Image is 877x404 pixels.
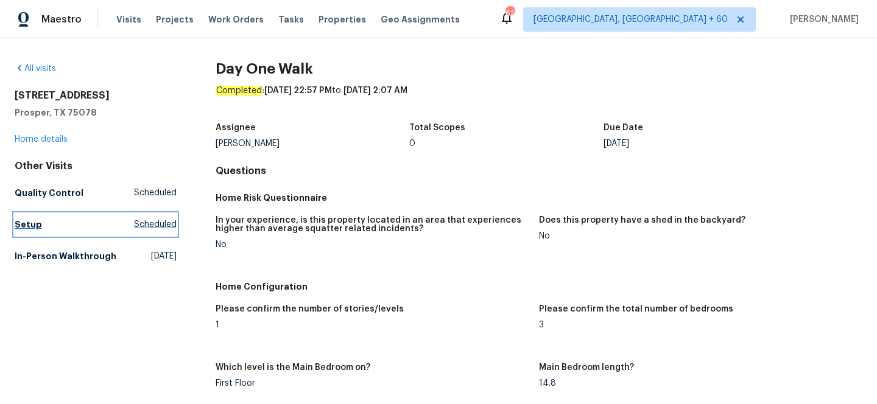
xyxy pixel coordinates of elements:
[381,13,460,26] span: Geo Assignments
[15,160,177,172] div: Other Visits
[409,139,604,148] div: 0
[15,64,56,73] a: All visits
[216,124,256,132] h5: Assignee
[539,232,853,240] div: No
[41,13,82,26] span: Maestro
[539,305,733,313] h5: Please confirm the total number of bedrooms
[15,218,42,231] h5: Setup
[539,216,745,225] h5: Does this property have a shed in the backyard?
[216,379,529,388] div: First Floor
[134,187,177,199] span: Scheduled
[216,139,410,148] div: [PERSON_NAME]
[216,85,862,116] div: : to
[134,218,177,231] span: Scheduled
[216,86,262,96] em: Completed
[208,13,264,26] span: Work Orders
[319,13,366,26] span: Properties
[216,240,529,249] div: No
[216,63,862,75] h2: Day One Walk
[278,15,304,24] span: Tasks
[156,13,194,26] span: Projects
[216,280,862,293] h5: Home Configuration
[15,187,83,199] h5: Quality Control
[15,250,116,262] h5: In-Person Walkthrough
[534,13,728,26] span: [GEOGRAPHIC_DATA], [GEOGRAPHIC_DATA] + 60
[264,86,332,95] span: [DATE] 22:57 PM
[785,13,859,26] span: [PERSON_NAME]
[539,321,853,329] div: 3
[539,363,634,372] h5: Main Bedroom length?
[15,214,177,235] a: SetupScheduled
[604,139,798,148] div: [DATE]
[216,165,862,177] h4: Questions
[604,124,643,132] h5: Due Date
[15,245,177,267] a: In-Person Walkthrough[DATE]
[15,89,177,102] h2: [STREET_ADDRESS]
[15,106,177,119] h5: Prosper, TX 75078
[216,321,529,329] div: 1
[216,363,370,372] h5: Which level is the Main Bedroom on?
[15,135,68,144] a: Home details
[409,124,465,132] h5: Total Scopes
[505,7,514,19] div: 622
[151,250,177,262] span: [DATE]
[116,13,141,26] span: Visits
[343,86,407,95] span: [DATE] 2:07 AM
[216,192,862,204] h5: Home Risk Questionnaire
[539,379,853,388] div: 14.8
[216,305,404,313] h5: Please confirm the number of stories/levels
[216,216,529,233] h5: In your experience, is this property located in an area that experiences higher than average squa...
[15,182,177,204] a: Quality ControlScheduled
